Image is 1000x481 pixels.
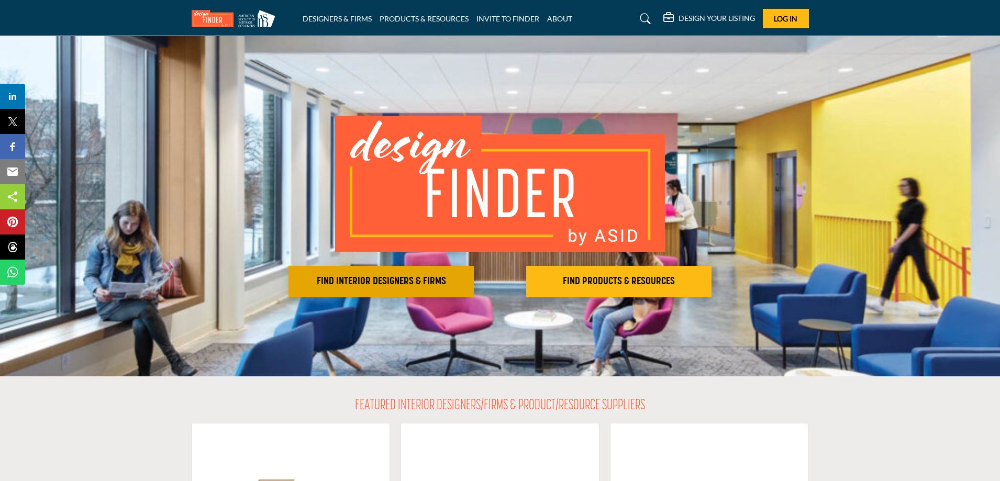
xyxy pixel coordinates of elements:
[529,275,708,288] h2: FIND PRODUCTS & RESOURCES
[335,116,665,252] img: image
[288,266,474,297] button: FIND INTERIOR DESIGNERS & FIRMS
[774,14,797,23] span: Log In
[192,10,281,27] img: Site Logo
[763,9,809,28] button: Log In
[303,14,372,23] a: DESIGNERS & FIRMS
[292,275,471,288] h2: FIND INTERIOR DESIGNERS & FIRMS
[476,14,539,23] a: INVITE TO FINDER
[380,14,469,23] a: PRODUCTS & RESOURCES
[526,266,712,297] button: FIND PRODUCTS & RESOURCES
[630,10,658,27] a: Search
[663,13,755,25] div: DESIGN YOUR LISTING
[355,397,645,415] h2: FEATURED INTERIOR DESIGNERS/FIRMS & PRODUCT/RESOURCE SUPPLIERS
[547,14,572,23] a: ABOUT
[679,14,755,23] h5: DESIGN YOUR LISTING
